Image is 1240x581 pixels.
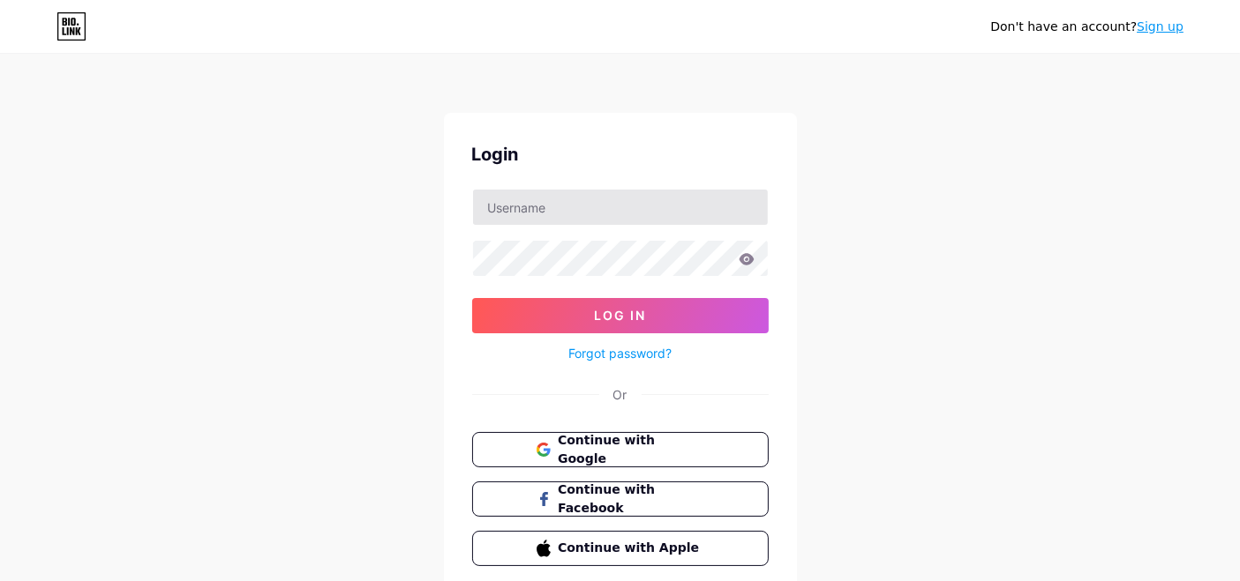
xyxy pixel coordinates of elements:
button: Continue with Google [472,432,769,467]
a: Forgot password? [568,344,672,362]
button: Continue with Facebook [472,481,769,517]
a: Sign up [1137,19,1184,34]
span: Continue with Apple [558,539,703,557]
span: Continue with Facebook [558,480,703,518]
span: Log In [594,308,646,323]
button: Continue with Apple [472,531,769,566]
span: Continue with Google [558,431,703,468]
button: Log In [472,298,769,333]
div: Or [613,385,628,404]
input: Username [473,190,768,225]
div: Login [472,141,769,168]
div: Don't have an account? [990,18,1184,36]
